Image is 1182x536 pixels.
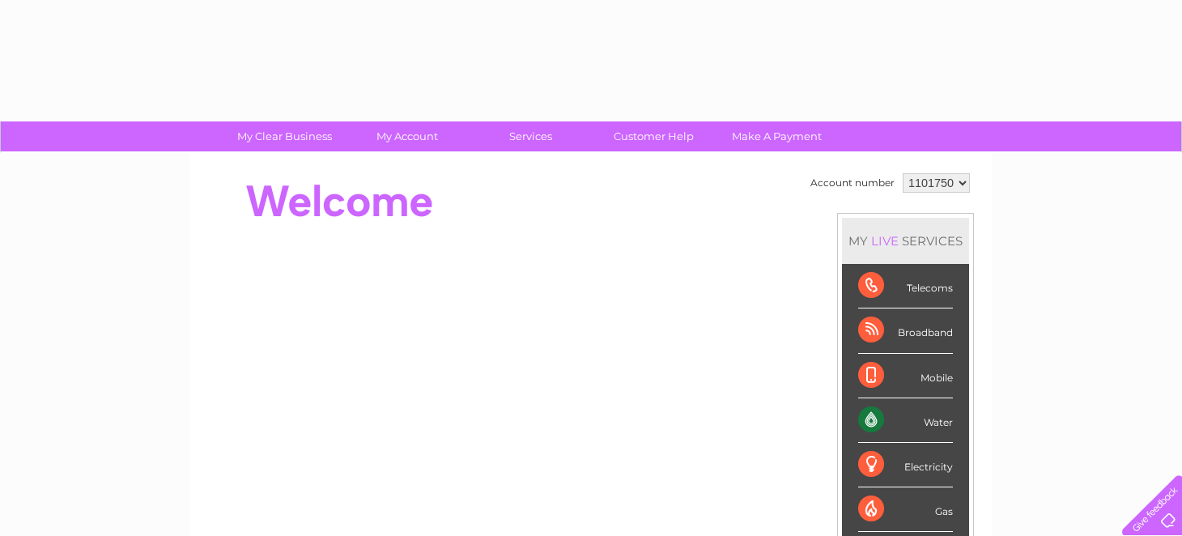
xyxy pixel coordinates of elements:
[842,218,969,264] div: MY SERVICES
[858,354,953,398] div: Mobile
[341,121,474,151] a: My Account
[858,487,953,532] div: Gas
[218,121,351,151] a: My Clear Business
[806,169,899,197] td: Account number
[858,308,953,353] div: Broadband
[868,233,902,249] div: LIVE
[858,264,953,308] div: Telecoms
[858,398,953,443] div: Water
[587,121,721,151] a: Customer Help
[858,443,953,487] div: Electricity
[464,121,597,151] a: Services
[710,121,844,151] a: Make A Payment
